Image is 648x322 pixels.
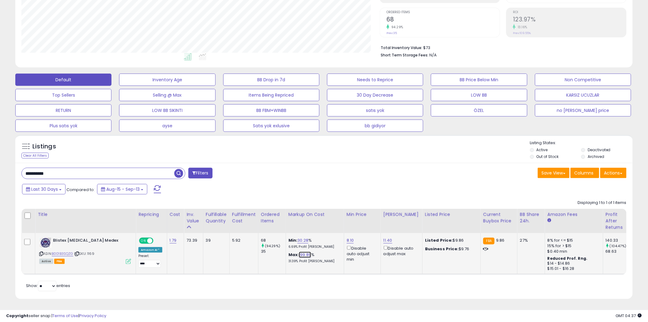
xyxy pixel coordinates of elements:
[223,74,319,86] button: BB Drop in 7d
[520,211,542,224] div: BB Share 24h.
[548,211,601,218] div: Amazon Fees
[265,243,280,248] small: (94.29%)
[425,237,453,243] b: Listed Price:
[261,211,283,224] div: Ordered Items
[520,238,540,243] div: 27%
[186,238,198,243] div: 73.39
[606,238,631,243] div: 140.33
[232,211,256,224] div: Fulfillment Cost
[600,168,627,178] button: Actions
[140,238,147,243] span: ON
[288,245,339,249] p: 6.69% Profit [PERSON_NAME]
[425,211,478,218] div: Listed Price
[138,211,164,218] div: Repricing
[299,252,311,258] a: 199.89
[288,259,339,263] p: 31.39% Profit [PERSON_NAME]
[327,104,423,117] button: satıs yok
[286,209,344,233] th: The percentage added to the cost of goods (COGS) that forms the calculator for Min & Max prices.
[261,238,286,243] div: 68
[548,266,598,271] div: $15.01 - $16.28
[288,237,298,243] b: Min:
[606,211,628,231] div: Profit After Returns
[261,249,286,254] div: 35
[15,74,111,86] button: Default
[288,238,339,249] div: %
[431,89,527,101] button: LOW BB
[288,252,339,263] div: %
[548,249,598,254] div: $0.40 min
[327,74,423,86] button: Needs to Reprice
[425,246,476,252] div: $9.76
[38,211,133,218] div: Title
[535,74,631,86] button: Non Competitive
[383,211,420,218] div: [PERSON_NAME]
[54,259,65,264] span: FBA
[513,11,626,14] span: ROI
[425,246,459,252] b: Business Price:
[381,44,622,51] li: $73
[425,238,476,243] div: $9.86
[106,186,140,192] span: Aug-15 - Sep-13
[513,31,531,35] small: Prev: 109.55%
[223,89,319,101] button: Items Being Repriced
[535,89,631,101] button: KARSIZ UCUZLAR
[223,104,319,117] button: BB FBM+WINBB
[138,254,162,268] div: Preset:
[571,168,599,178] button: Columns
[548,261,598,266] div: $14 - $14.86
[578,200,627,206] div: Displaying 1 to 1 of 1 items
[6,313,28,319] strong: Copyright
[22,184,66,194] button: Last 30 Days
[288,252,299,258] b: Max:
[588,154,604,159] label: Archived
[206,238,225,243] div: 39
[327,89,423,101] button: 30 Day Decrease
[39,238,51,248] img: 51yKcVte9NL._SL40_.jpg
[588,147,611,152] label: Deactivated
[6,313,106,319] div: seller snap | |
[97,184,147,194] button: Aug-15 - Sep-13
[74,251,94,256] span: | SKU: 1169
[616,313,642,319] span: 2025-10-14 04:37 GMT
[548,238,598,243] div: 8% for <= $15
[153,238,162,243] span: OFF
[39,238,131,263] div: ASIN:
[383,237,392,243] a: 11.40
[186,211,200,224] div: Inv. value
[347,245,376,262] div: Disable auto adjust min
[119,104,215,117] button: LOW BB SIKINTI
[188,168,212,178] button: Filters
[206,211,227,224] div: Fulfillable Quantity
[119,120,215,132] button: ayse
[52,313,78,319] a: Terms of Use
[223,120,319,132] button: Satıs yok exlusive
[537,154,559,159] label: Out of Stock
[516,25,527,29] small: 13.16%
[52,251,73,256] a: B001B3SQZG
[381,45,422,50] b: Total Inventory Value:
[347,211,378,218] div: Min Price
[513,16,626,24] h2: 123.97%
[170,237,177,243] a: 1.79
[429,52,437,58] span: N/A
[538,168,570,178] button: Save View
[386,16,500,24] h2: 68
[66,187,95,193] span: Compared to:
[170,211,182,218] div: Cost
[610,243,626,248] small: (104.47%)
[496,237,505,243] span: 9.86
[381,52,428,58] b: Short Term Storage Fees:
[39,259,53,264] span: All listings currently available for purchase on Amazon
[548,256,588,261] b: Reduced Prof. Rng.
[21,153,49,159] div: Clear All Filters
[431,104,527,117] button: ÖZEL
[288,211,341,218] div: Markup on Cost
[537,147,548,152] label: Active
[535,104,631,117] button: no [PERSON_NAME] price
[26,283,70,289] span: Show: entries
[383,245,418,257] div: Disable auto adjust max
[138,247,162,253] div: Amazon AI *
[548,243,598,249] div: 15% for > $15
[297,237,308,243] a: 30.28
[606,249,631,254] div: 68.63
